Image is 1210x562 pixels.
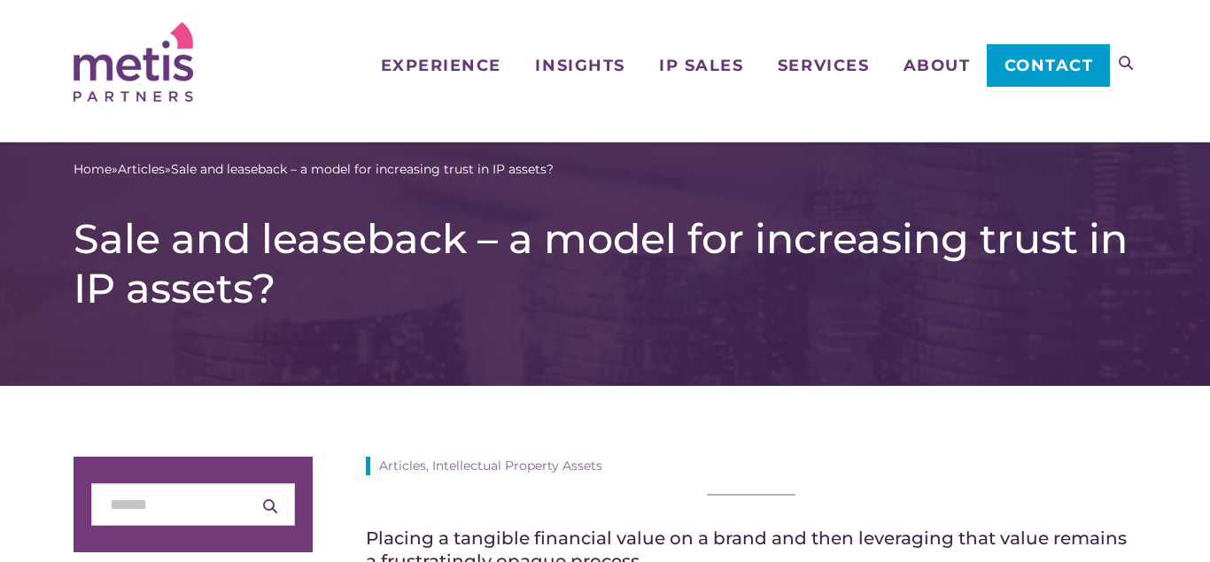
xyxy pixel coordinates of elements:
[118,160,165,179] a: Articles
[1004,58,1094,73] span: Contact
[74,22,193,102] img: Metis Partners
[74,160,112,179] a: Home
[74,214,1136,313] h1: Sale and leaseback – a model for increasing trust in IP assets?
[171,160,554,179] span: Sale and leaseback – a model for increasing trust in IP assets?
[366,457,1136,475] div: Articles, Intellectual Property Assets
[659,58,743,73] span: IP Sales
[904,58,971,73] span: About
[535,58,624,73] span: Insights
[778,58,869,73] span: Services
[987,44,1110,87] a: Contact
[74,160,554,179] span: » »
[381,58,501,73] span: Experience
